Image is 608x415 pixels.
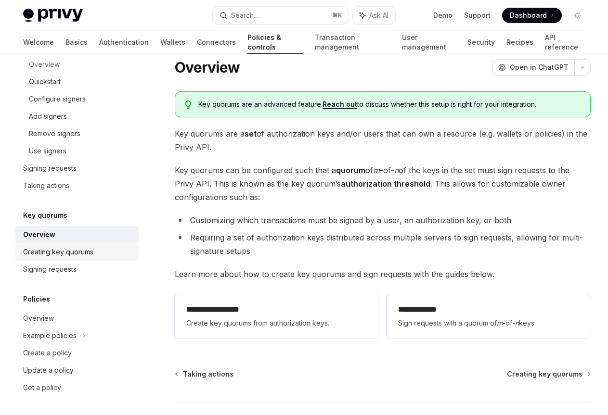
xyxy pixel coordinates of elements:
[23,246,93,258] div: Creating key quorums
[369,11,388,20] span: Ask AI
[323,100,357,109] a: Reach out
[23,9,83,22] img: light logo
[23,347,72,359] div: Create a policy
[160,31,185,54] a: Wallets
[545,31,585,54] a: API reference
[15,261,139,278] a: Signing requests
[175,59,240,76] h1: Overview
[373,165,380,175] em: m
[398,317,579,329] span: Sign requests with a quorum of -of- keys.
[29,111,67,122] div: Add signers
[23,365,74,376] div: Update a policy
[231,10,258,21] div: Search...
[29,145,66,157] div: Use signers
[175,231,591,258] li: Requiring a set of authorization keys distributed across multiple servers to sign requests, allow...
[29,128,80,139] div: Remove signers
[183,369,233,379] span: Taking actions
[23,313,54,324] div: Overview
[506,31,533,54] a: Recipes
[23,330,77,341] div: Example policies
[15,177,139,194] a: Taking actions
[23,210,67,221] h5: Key quorums
[175,267,591,281] span: Learn more about how to create key quorums and sign requests with the guides below.
[15,90,139,108] a: Configure signers
[23,382,61,393] div: Get a policy
[15,344,139,362] a: Create a policy
[23,180,69,191] div: Taking actions
[176,369,233,379] a: Taking actions
[175,214,591,227] li: Customizing which transactions must be signed by a user, an authorization key, or both
[15,73,139,90] a: Quickstart
[65,31,88,54] a: Basics
[507,369,582,379] span: Creating key quorums
[185,101,192,109] svg: Tip
[433,11,453,20] a: Demo
[492,59,574,75] button: Open in ChatGPT
[245,129,257,138] strong: set
[497,319,503,327] em: m
[23,264,77,275] div: Signing requests
[402,31,456,54] a: User management
[467,31,495,54] a: Security
[23,31,54,54] a: Welcome
[15,160,139,177] a: Signing requests
[23,293,50,305] h5: Policies
[336,165,365,175] strong: quorum
[15,310,139,327] a: Overview
[15,379,139,396] a: Get a policy
[175,127,591,154] span: Key quorums are a of authorization keys and/or users that can own a resource (e.g. wallets or pol...
[15,362,139,379] a: Update a policy
[15,125,139,142] a: Remove signers
[15,226,139,243] a: Overview
[353,7,395,24] button: Ask AI
[213,7,348,24] button: Search...⌘K
[15,142,139,160] a: Use signers
[175,163,591,204] span: Key quorums can be configured such that a of -of- of the keys in the set must sign requests to th...
[341,179,430,189] strong: authorization threshold
[332,12,342,19] span: ⌘ K
[507,369,590,379] a: Creating key quorums
[29,93,86,105] div: Configure signers
[510,11,547,20] span: Dashboard
[515,319,519,327] em: n
[394,165,399,175] em: n
[569,8,585,23] button: Toggle dark mode
[464,11,491,20] a: Support
[510,63,569,72] span: Open in ChatGPT
[15,243,139,261] a: Creating key quorums
[502,8,562,23] a: Dashboard
[23,229,55,240] div: Overview
[198,100,581,109] span: Key quorums are an advanced feature. to discuss whether this setup is right for your integration.
[29,76,61,88] div: Quickstart
[15,108,139,125] a: Add signers
[23,163,77,174] div: Signing requests
[315,31,390,54] a: Transaction management
[99,31,149,54] a: Authentication
[197,31,236,54] a: Connectors
[186,317,367,329] span: Create key quorums from authorization keys.
[247,31,303,54] a: Policies & controls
